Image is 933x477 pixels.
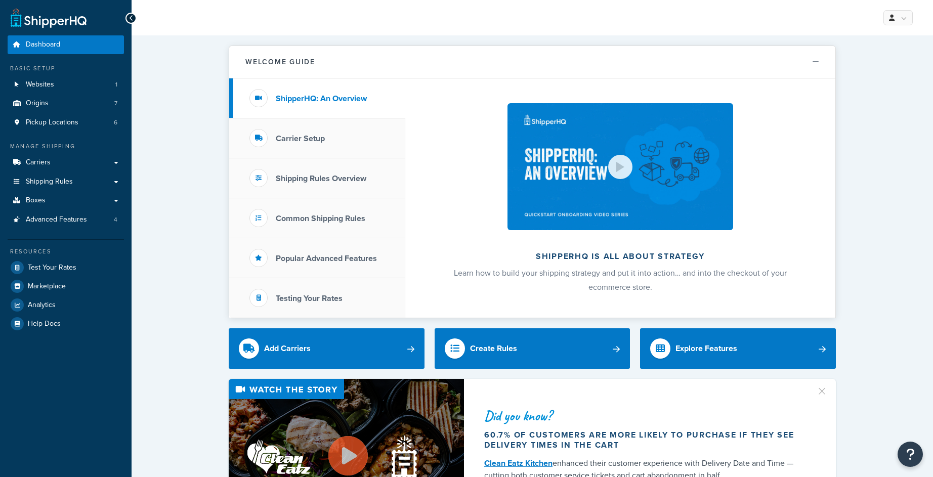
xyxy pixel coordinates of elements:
[8,142,124,151] div: Manage Shipping
[28,301,56,310] span: Analytics
[276,94,367,103] h3: ShipperHQ: An Overview
[26,158,51,167] span: Carriers
[8,94,124,113] a: Origins7
[8,258,124,277] a: Test Your Rates
[675,341,737,356] div: Explore Features
[8,277,124,295] a: Marketplace
[8,210,124,229] li: Advanced Features
[8,191,124,210] a: Boxes
[8,172,124,191] a: Shipping Rules
[8,75,124,94] li: Websites
[229,46,835,78] button: Welcome Guide
[8,296,124,314] a: Analytics
[8,113,124,132] li: Pickup Locations
[26,99,49,108] span: Origins
[432,252,809,261] h2: ShipperHQ is all about strategy
[470,341,517,356] div: Create Rules
[229,328,425,369] a: Add Carriers
[8,113,124,132] a: Pickup Locations6
[115,80,117,89] span: 1
[28,264,76,272] span: Test Your Rates
[26,196,46,205] span: Boxes
[264,341,311,356] div: Add Carriers
[8,94,124,113] li: Origins
[8,35,124,54] a: Dashboard
[26,40,60,49] span: Dashboard
[26,80,54,89] span: Websites
[435,328,630,369] a: Create Rules
[276,254,377,263] h3: Popular Advanced Features
[245,58,315,66] h2: Welcome Guide
[8,315,124,333] a: Help Docs
[484,409,804,423] div: Did you know?
[114,99,117,108] span: 7
[276,134,325,143] h3: Carrier Setup
[8,75,124,94] a: Websites1
[8,64,124,73] div: Basic Setup
[26,118,78,127] span: Pickup Locations
[507,103,733,230] img: ShipperHQ is all about strategy
[276,174,366,183] h3: Shipping Rules Overview
[26,178,73,186] span: Shipping Rules
[8,153,124,172] a: Carriers
[114,118,117,127] span: 6
[28,320,61,328] span: Help Docs
[484,457,553,469] a: Clean Eatz Kitchen
[484,430,804,450] div: 60.7% of customers are more likely to purchase if they see delivery times in the cart
[898,442,923,467] button: Open Resource Center
[454,267,787,293] span: Learn how to build your shipping strategy and put it into action… and into the checkout of your e...
[276,294,343,303] h3: Testing Your Rates
[8,247,124,256] div: Resources
[276,214,365,223] h3: Common Shipping Rules
[26,215,87,224] span: Advanced Features
[8,210,124,229] a: Advanced Features4
[28,282,66,291] span: Marketplace
[640,328,836,369] a: Explore Features
[114,215,117,224] span: 4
